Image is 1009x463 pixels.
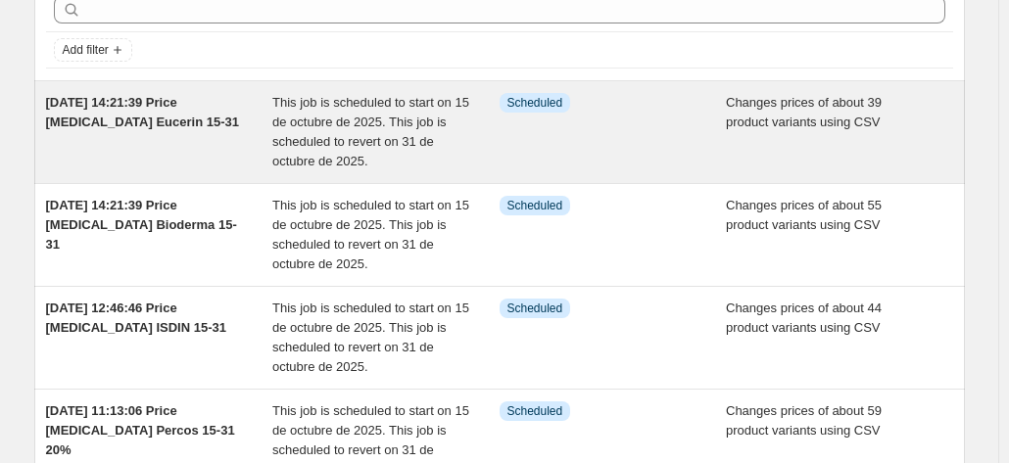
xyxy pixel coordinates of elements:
[46,301,226,335] span: [DATE] 12:46:46 Price [MEDICAL_DATA] ISDIN 15-31
[46,403,235,457] span: [DATE] 11:13:06 Price [MEDICAL_DATA] Percos 15-31 20%
[507,403,563,419] span: Scheduled
[726,95,882,129] span: Changes prices of about 39 product variants using CSV
[726,403,882,438] span: Changes prices of about 59 product variants using CSV
[272,95,469,168] span: This job is scheduled to start on 15 de octubre de 2025. This job is scheduled to revert on 31 de...
[507,301,563,316] span: Scheduled
[54,38,132,62] button: Add filter
[507,95,563,111] span: Scheduled
[507,198,563,213] span: Scheduled
[46,95,239,129] span: [DATE] 14:21:39 Price [MEDICAL_DATA] Eucerin 15-31
[726,301,882,335] span: Changes prices of about 44 product variants using CSV
[272,198,469,271] span: This job is scheduled to start on 15 de octubre de 2025. This job is scheduled to revert on 31 de...
[726,198,882,232] span: Changes prices of about 55 product variants using CSV
[272,301,469,374] span: This job is scheduled to start on 15 de octubre de 2025. This job is scheduled to revert on 31 de...
[46,198,237,252] span: [DATE] 14:21:39 Price [MEDICAL_DATA] Bioderma 15-31
[63,42,109,58] span: Add filter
